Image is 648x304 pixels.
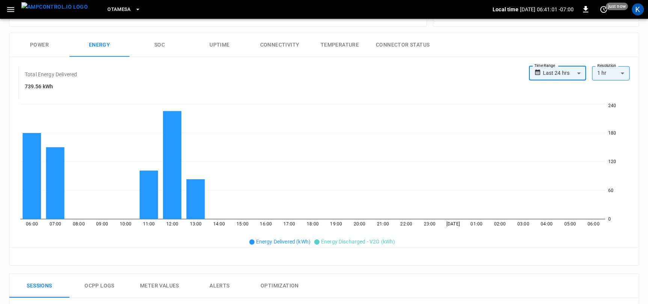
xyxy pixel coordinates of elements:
span: Energy Discharged - V2G (kWh) [321,239,395,245]
tspan: 13:00 [190,221,202,226]
label: Resolution [597,63,616,69]
tspan: 240 [608,103,616,108]
span: OtaMesa [107,5,131,14]
tspan: 18:00 [307,221,319,226]
tspan: 11:00 [143,221,155,226]
tspan: 06:00 [588,221,600,226]
tspan: [DATE] [446,221,460,226]
img: ampcontrol.io logo [21,2,88,12]
tspan: 02:00 [494,221,506,226]
button: Ocpp logs [69,274,130,298]
tspan: 16:00 [260,221,272,226]
div: Last 24 hrs [543,66,586,80]
div: profile-icon [632,3,644,15]
tspan: 06:00 [26,221,38,226]
tspan: 12:00 [166,221,178,226]
span: just now [606,3,628,10]
tspan: 17:00 [283,221,295,226]
tspan: 04:00 [541,221,553,226]
tspan: 03:00 [517,221,529,226]
tspan: 14:00 [213,221,225,226]
tspan: 01:00 [470,221,482,226]
tspan: 21:00 [377,221,389,226]
tspan: 08:00 [73,221,85,226]
label: Time Range [534,63,555,69]
h6: 739.56 kWh [25,83,77,91]
tspan: 22:00 [400,221,412,226]
tspan: 10:00 [120,221,132,226]
button: Power [9,33,69,57]
button: Energy [69,33,130,57]
button: Temperature [310,33,370,57]
tspan: 23:00 [424,221,436,226]
p: [DATE] 06:41:01 -07:00 [520,6,574,13]
tspan: 15:00 [237,221,249,226]
button: Sessions [9,274,69,298]
p: Total Energy Delivered [25,71,77,78]
button: SOC [130,33,190,57]
tspan: 0 [608,216,611,222]
button: set refresh interval [598,3,610,15]
button: Uptime [190,33,250,57]
tspan: 19:00 [330,221,342,226]
tspan: 05:00 [564,221,576,226]
button: Meter Values [130,274,190,298]
span: Energy Delivered (kWh) [256,239,310,245]
button: Optimization [250,274,310,298]
tspan: 60 [608,188,613,193]
tspan: 180 [608,130,616,136]
button: Connectivity [250,33,310,57]
button: Alerts [190,274,250,298]
tspan: 20:00 [354,221,366,226]
tspan: 07:00 [50,221,62,226]
tspan: 09:00 [96,221,108,226]
button: Connector Status [370,33,436,57]
p: Local time [493,6,518,13]
div: 1 hr [592,66,630,80]
button: OtaMesa [104,2,144,17]
tspan: 120 [608,159,616,164]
